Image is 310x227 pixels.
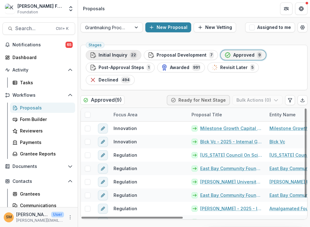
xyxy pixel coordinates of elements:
button: Ready for Next Stage [167,95,230,105]
span: 991 [192,64,201,71]
span: Declined [99,77,118,83]
button: edit [98,137,108,147]
div: Entity Name [266,111,299,118]
button: Revisit Later5 [207,63,259,72]
button: Edit table settings [285,95,295,105]
a: [PERSON_NAME] - 2025 - Internal Grant Concept Form [200,205,262,212]
span: Regulation [114,152,137,158]
a: [PERSON_NAME] University School of Law - 2025 - Internal Grant Concept Form [200,178,262,185]
a: East Bay Community Foundation - 2025 - Internal Grant Concept Form [200,192,262,198]
button: Get Help [295,2,308,15]
button: Export table data [298,95,308,105]
button: Open Documents [2,161,75,171]
span: Stages [89,43,102,47]
button: Notifications65 [2,40,75,50]
h2: Approved ( 9 ) [80,95,124,104]
div: Form Builder [20,116,70,123]
div: Proposal Title [188,108,266,121]
span: Regulation [114,192,137,198]
nav: breadcrumb [80,4,107,13]
a: Dashboard [2,52,75,63]
span: Documents [12,164,65,169]
p: User [51,212,64,217]
div: Reviewers [20,127,70,134]
a: Reviewers [10,126,75,136]
div: Communications [20,202,70,209]
button: Initial Inquiry22 [86,50,141,60]
span: 65 [65,42,73,48]
span: Search... [15,25,52,31]
button: Open entity switcher [66,2,75,15]
span: Proposal Development [157,53,206,58]
span: 22 [130,52,137,58]
span: Revisit Later [220,65,248,70]
button: Bulk Actions (0) [232,95,283,105]
div: Tasks [20,79,70,86]
span: Notifications [12,42,65,48]
button: edit [98,204,108,214]
button: Open Contacts [2,176,75,186]
span: Regulation [114,165,137,172]
span: Regulation [114,178,137,185]
span: Innovation [114,138,137,145]
div: Grantees [20,191,70,197]
span: Innovation [114,125,137,132]
button: Open table manager [298,22,308,32]
div: Focus Area [110,108,188,121]
a: East Bay Community Foundation - City of [GEOGRAPHIC_DATA] CIO - 2025 - Internal Grant Concept Form [200,165,262,172]
button: Proposal Development7 [144,50,218,60]
a: [US_STATE] Council On Science And Technology - 2025 - Internal Grant Concept Form [200,152,262,158]
span: 9 [257,52,262,58]
div: Grantee Reports [20,151,70,157]
button: More [66,214,74,221]
button: New Vetting [194,22,236,32]
span: Workflows [12,93,65,98]
span: Foundation [17,9,38,15]
span: Post-Approval Steps [99,65,144,70]
button: Approved9 [220,50,266,60]
span: Contacts [12,179,65,184]
div: Proposals [83,5,105,12]
div: Proposals [20,104,70,111]
a: Communications [10,200,75,211]
button: edit [98,190,108,200]
button: edit [98,123,108,133]
button: edit [98,177,108,187]
p: [PERSON_NAME] [16,211,49,218]
span: Initial Inquiry [99,53,127,58]
span: Awarded [170,65,189,70]
button: Open Activity [2,65,75,75]
a: Grantees [10,189,75,199]
a: [PERSON_NAME] Foundation for Public Education - 2025 - Internal Grant Concept Form [200,219,262,225]
button: Search... [2,22,75,35]
button: edit [98,150,108,160]
span: Activity [12,67,65,73]
p: [PERSON_NAME][EMAIL_ADDRESS][PERSON_NAME][DOMAIN_NAME] [16,218,64,223]
a: Blck Vc [269,138,285,145]
div: Payments [20,139,70,146]
a: Proposals [10,103,75,113]
div: Proposal Title [188,111,226,118]
div: Focus Area [110,111,141,118]
span: Regulation [114,205,137,212]
div: Dashboard [12,54,70,61]
button: Declined494 [86,75,135,85]
a: Blck Vc - 2025 - Internal Grant Concept Form [200,138,262,145]
button: edit [98,164,108,174]
a: Tasks [10,77,75,88]
a: Milestone Growth Capital Institute - 2025 - Internal Grant Concept Form [200,125,262,132]
a: Grantee Reports [10,149,75,159]
button: Assigned to me [245,22,295,32]
span: Approved [233,53,254,58]
img: Kapor Foundation [5,4,15,14]
span: 1 [147,64,151,71]
button: Post-Approval Steps1 [86,63,155,72]
button: Partners [280,2,293,15]
span: 5 [250,64,255,71]
button: New Proposal [145,22,191,32]
div: Ctrl + K [55,25,70,32]
span: 7 [209,52,214,58]
a: Form Builder [10,114,75,124]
